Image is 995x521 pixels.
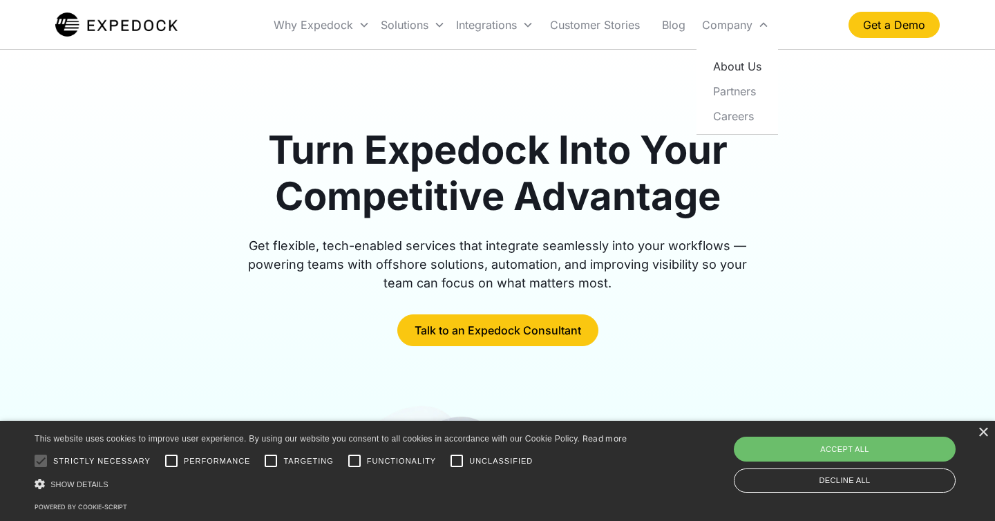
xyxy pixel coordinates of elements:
a: Read more [582,433,627,444]
a: Get a Demo [849,12,940,38]
div: Integrations [451,1,539,48]
a: About Us [702,54,773,79]
div: Solutions [381,18,428,32]
a: Powered by cookie-script [35,503,127,511]
div: Accept all [734,437,956,462]
div: Why Expedock [268,1,375,48]
a: Partners [702,79,773,104]
div: Get flexible, tech-enabled services that integrate seamlessly into your workflows — powering team... [232,236,763,292]
div: Solutions [375,1,451,48]
span: This website uses cookies to improve user experience. By using our website you consent to all coo... [35,434,580,444]
span: Strictly necessary [53,455,151,467]
span: Unclassified [469,455,533,467]
nav: Company [696,48,778,135]
div: Company [702,18,752,32]
a: Talk to an Expedock Consultant [397,314,598,346]
span: Performance [184,455,251,467]
a: Careers [702,104,773,129]
div: Why Expedock [274,18,353,32]
div: Decline all [734,468,956,493]
a: home [55,11,178,39]
span: Functionality [367,455,436,467]
a: Blog [651,1,696,48]
span: Show details [50,480,108,489]
img: Expedock Logo [55,11,178,39]
div: Show details [35,477,627,491]
span: Targeting [283,455,333,467]
div: Integrations [456,18,517,32]
iframe: Chat Widget [758,372,995,521]
h1: Turn Expedock Into Your Competitive Advantage [232,127,763,220]
a: Customer Stories [539,1,651,48]
div: Company [696,1,775,48]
